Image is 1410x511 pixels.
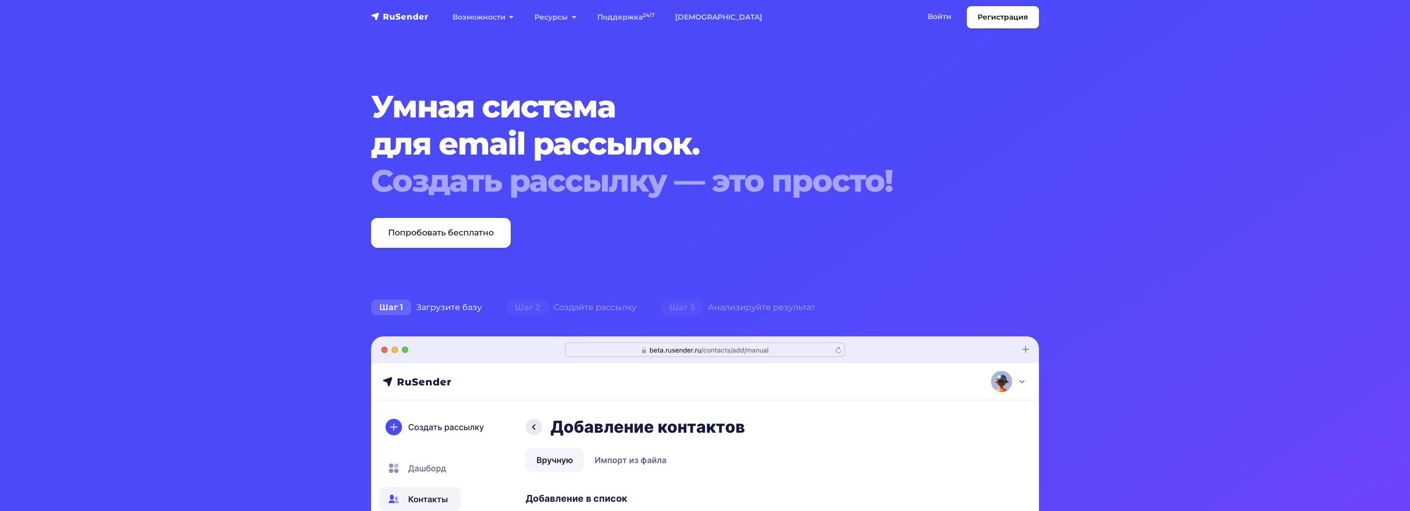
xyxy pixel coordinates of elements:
a: Попробовать бесплатно [371,218,511,248]
div: Загрузите базу [359,297,494,318]
img: RuSender [371,11,429,22]
a: Поддержка24/7 [587,7,665,28]
sup: 24/7 [643,12,654,19]
a: Войти [917,6,962,27]
div: Создать рассылку — это просто! [371,162,982,199]
span: Шаг 3 [661,299,703,316]
div: Анализируйте результат [649,297,828,318]
span: Шаг 2 [507,299,548,316]
a: Ресурсы [524,7,586,28]
div: Создайте рассылку [494,297,649,318]
a: Возможности [442,7,524,28]
span: Шаг 1 [371,299,411,316]
h1: Умная система для email рассылок. [371,88,982,199]
a: [DEMOGRAPHIC_DATA] [665,7,773,28]
a: Регистрация [967,6,1039,28]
